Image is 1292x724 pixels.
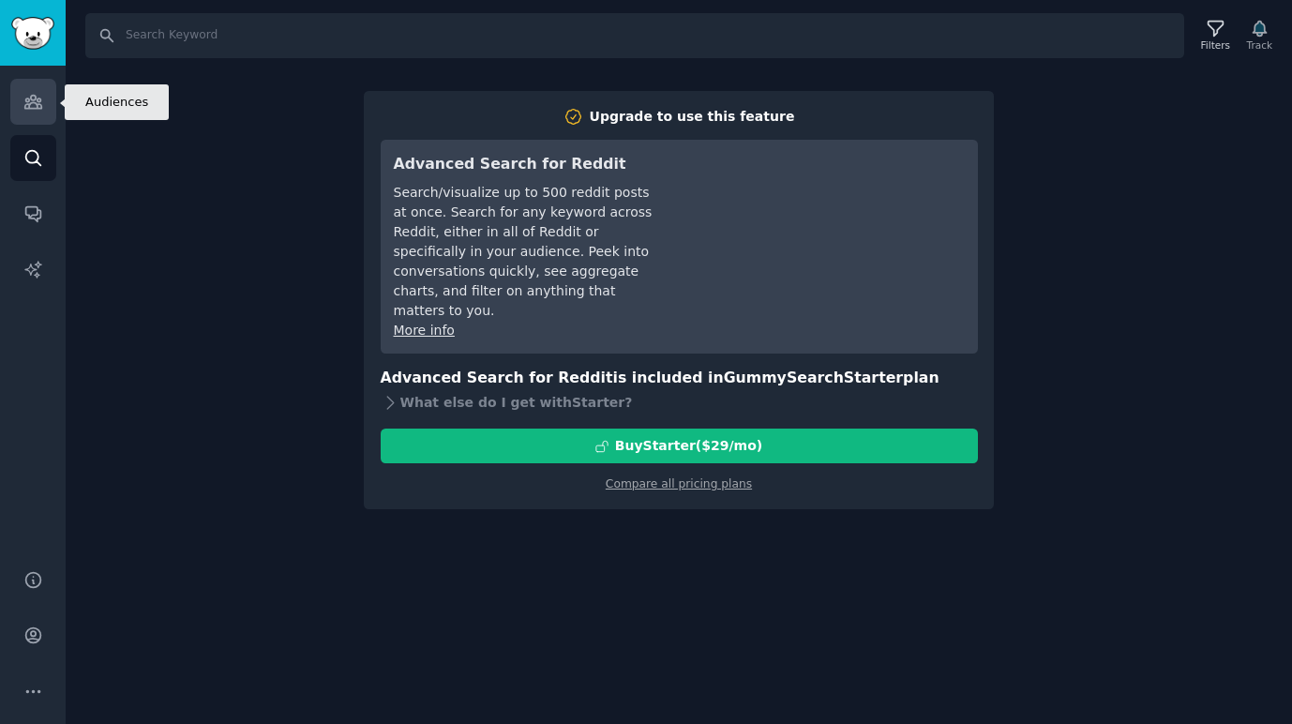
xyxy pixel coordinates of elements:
div: Search/visualize up to 500 reddit posts at once. Search for any keyword across Reddit, either in ... [394,183,657,321]
span: GummySearch Starter [724,369,903,386]
h3: Advanced Search for Reddit is included in plan [381,367,978,390]
div: What else do I get with Starter ? [381,389,978,415]
img: GummySearch logo [11,17,54,50]
h3: Advanced Search for Reddit [394,153,657,176]
a: More info [394,323,455,338]
input: Search Keyword [85,13,1184,58]
div: Upgrade to use this feature [590,107,795,127]
div: Filters [1201,38,1230,52]
button: BuyStarter($29/mo) [381,429,978,463]
div: Buy Starter ($ 29 /mo ) [615,436,762,456]
a: Compare all pricing plans [606,477,752,490]
iframe: YouTube video player [684,153,965,294]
